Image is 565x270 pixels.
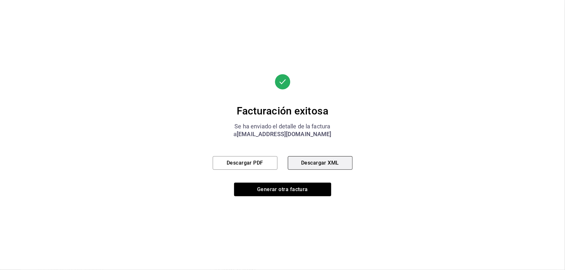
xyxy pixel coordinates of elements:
[213,156,277,170] button: Descargar PDF
[288,156,353,170] button: Descargar XML
[213,130,353,138] div: a
[234,183,331,196] button: Generar otra factura
[213,123,353,130] div: Se ha enviado el detalle de la factura
[237,131,332,137] span: [EMAIL_ADDRESS][DOMAIN_NAME]
[213,104,353,117] div: Facturación exitosa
